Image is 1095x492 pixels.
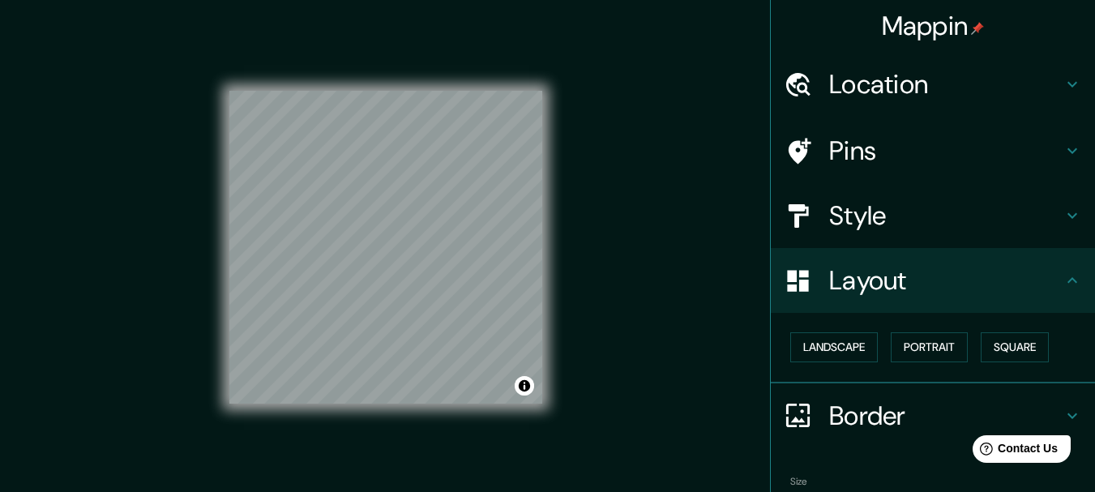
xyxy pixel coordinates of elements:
[229,91,542,404] canvas: Map
[971,22,984,35] img: pin-icon.png
[882,10,985,42] h4: Mappin
[951,429,1077,474] iframe: Help widget launcher
[829,264,1063,297] h4: Layout
[829,68,1063,101] h4: Location
[829,400,1063,432] h4: Border
[515,376,534,396] button: Toggle attribution
[771,183,1095,248] div: Style
[891,332,968,362] button: Portrait
[981,332,1049,362] button: Square
[771,248,1095,313] div: Layout
[771,118,1095,183] div: Pins
[829,199,1063,232] h4: Style
[771,383,1095,448] div: Border
[790,474,807,488] label: Size
[771,52,1095,117] div: Location
[829,135,1063,167] h4: Pins
[790,332,878,362] button: Landscape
